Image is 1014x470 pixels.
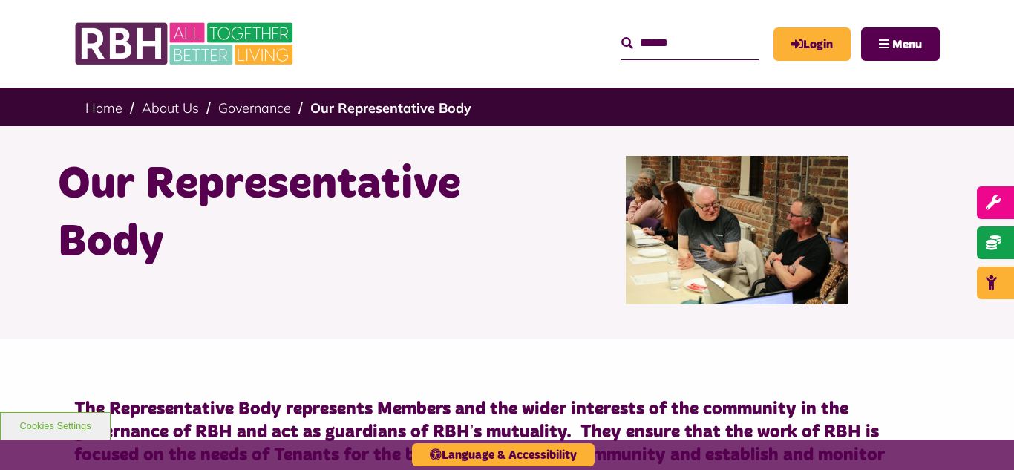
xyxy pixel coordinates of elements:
a: About Us [142,99,199,117]
a: MyRBH [773,27,851,61]
span: Menu [892,39,922,50]
h1: Our Representative Body [58,156,496,272]
a: Governance [218,99,291,117]
img: Rep Body [626,156,848,304]
img: RBH [74,15,297,73]
input: Search [621,27,759,59]
a: Home [85,99,122,117]
a: Our Representative Body [310,99,471,117]
iframe: Netcall Web Assistant for live chat [947,403,1014,470]
button: Navigation [861,27,940,61]
button: Language & Accessibility [412,443,595,466]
